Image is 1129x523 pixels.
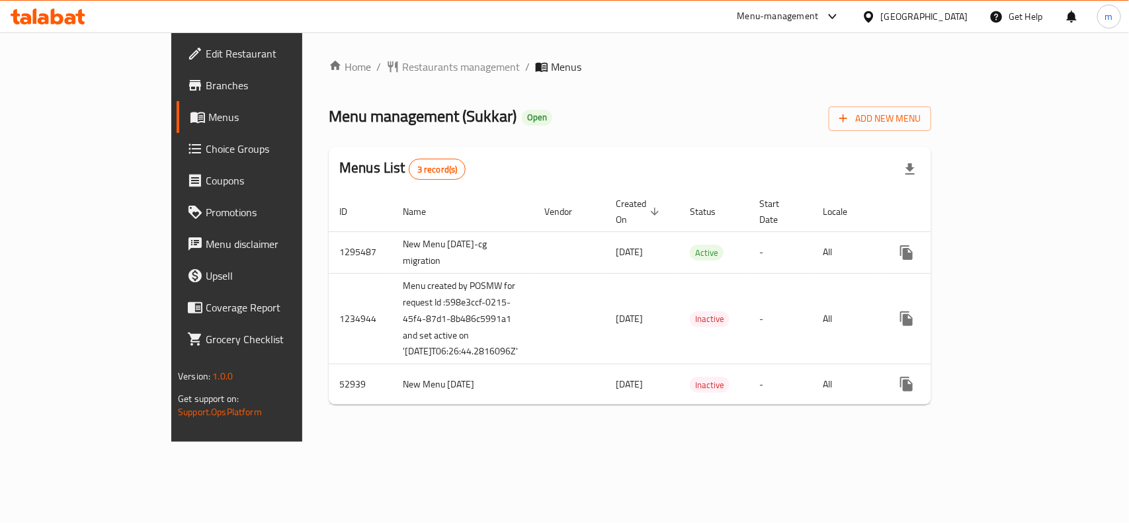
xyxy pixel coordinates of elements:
td: New Menu [DATE]-cg migration [392,231,534,273]
a: Edit Restaurant [177,38,360,69]
td: 1295487 [329,231,392,273]
span: Status [690,204,733,220]
a: Coverage Report [177,292,360,323]
td: All [812,364,880,405]
button: Add New Menu [829,106,931,131]
div: Export file [894,153,926,185]
span: Choice Groups [206,141,349,157]
span: Menus [551,59,581,75]
button: Change Status [923,237,954,268]
span: Menus [208,109,349,125]
span: Open [522,112,552,123]
a: Support.OpsPlatform [178,403,262,421]
span: Promotions [206,204,349,220]
td: - [749,273,812,364]
li: / [376,59,381,75]
span: [DATE] [616,243,643,261]
span: Locale [823,204,864,220]
td: 1234944 [329,273,392,364]
span: Start Date [759,196,796,227]
th: Actions [880,192,1028,232]
a: Coupons [177,165,360,196]
table: enhanced table [329,192,1028,405]
td: 52939 [329,364,392,405]
span: [DATE] [616,376,643,393]
h2: Menus List [339,158,466,180]
span: Created On [616,196,663,227]
a: Promotions [177,196,360,228]
td: All [812,273,880,364]
span: Active [690,245,724,261]
div: Inactive [690,377,730,393]
td: - [749,231,812,273]
span: 3 record(s) [409,163,466,176]
span: Get support on: [178,390,239,407]
span: Grocery Checklist [206,331,349,347]
a: Menus [177,101,360,133]
span: [DATE] [616,310,643,327]
td: New Menu [DATE] [392,364,534,405]
a: Upsell [177,260,360,292]
div: Menu-management [737,9,819,24]
span: Menu management ( Sukkar ) [329,101,517,131]
span: 1.0.0 [212,368,233,385]
span: Inactive [690,378,730,393]
td: All [812,231,880,273]
button: more [891,237,923,268]
div: Open [522,110,552,126]
span: Menu disclaimer [206,236,349,252]
span: Upsell [206,268,349,284]
button: Change Status [923,368,954,400]
button: more [891,303,923,335]
a: Branches [177,69,360,101]
nav: breadcrumb [329,59,931,75]
span: Coupons [206,173,349,188]
span: Coverage Report [206,300,349,315]
span: Restaurants management [402,59,520,75]
div: [GEOGRAPHIC_DATA] [881,9,968,24]
td: - [749,364,812,405]
td: Menu created by POSMW for request Id :598e3ccf-0215-45f4-87d1-8b486c5991a1 and set active on '[DA... [392,273,534,364]
span: Version: [178,368,210,385]
a: Menu disclaimer [177,228,360,260]
span: m [1105,9,1113,24]
span: ID [339,204,364,220]
button: more [891,368,923,400]
span: Vendor [544,204,589,220]
a: Choice Groups [177,133,360,165]
div: Total records count [409,159,466,180]
span: Name [403,204,443,220]
span: Edit Restaurant [206,46,349,61]
li: / [525,59,530,75]
a: Grocery Checklist [177,323,360,355]
span: Add New Menu [839,110,921,127]
span: Branches [206,77,349,93]
button: Change Status [923,303,954,335]
span: Inactive [690,311,730,327]
a: Restaurants management [386,59,520,75]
